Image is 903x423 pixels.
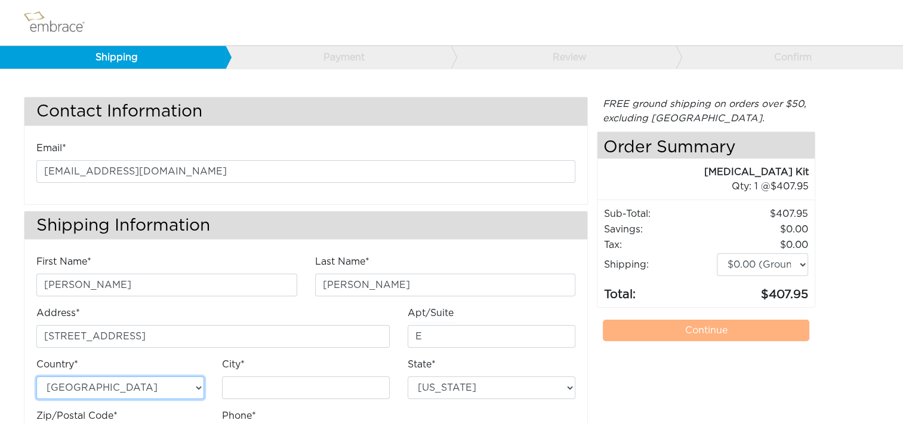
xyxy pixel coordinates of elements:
label: Apt/Suite [408,306,454,320]
div: 1 @ [612,179,809,194]
label: First Name* [36,255,91,269]
td: Savings : [603,222,716,237]
td: 0.00 [716,222,809,237]
label: City* [222,357,245,372]
td: Tax: [603,237,716,253]
td: Total: [603,277,716,304]
h3: Shipping Information [24,211,587,240]
label: Phone* [222,409,256,423]
label: Last Name* [315,255,369,269]
div: [MEDICAL_DATA] Kit [597,165,809,179]
label: State* [408,357,436,372]
a: Payment [225,46,451,69]
label: Zip/Postal Code* [36,409,118,423]
h3: Contact Information [24,97,587,125]
label: Email* [36,141,66,155]
a: Confirm [676,46,901,69]
a: Review [451,46,676,69]
td: 0.00 [716,237,809,253]
img: logo.png [21,8,98,38]
td: 407.95 [716,277,809,304]
td: Sub-Total: [603,206,716,222]
a: Continue [603,320,809,341]
label: Address* [36,306,80,320]
td: 407.95 [716,206,809,222]
label: Country* [36,357,78,372]
span: 407.95 [771,182,809,191]
td: Shipping: [603,253,716,277]
h4: Order Summary [597,132,815,159]
div: FREE ground shipping on orders over $50, excluding [GEOGRAPHIC_DATA]. [597,97,815,125]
